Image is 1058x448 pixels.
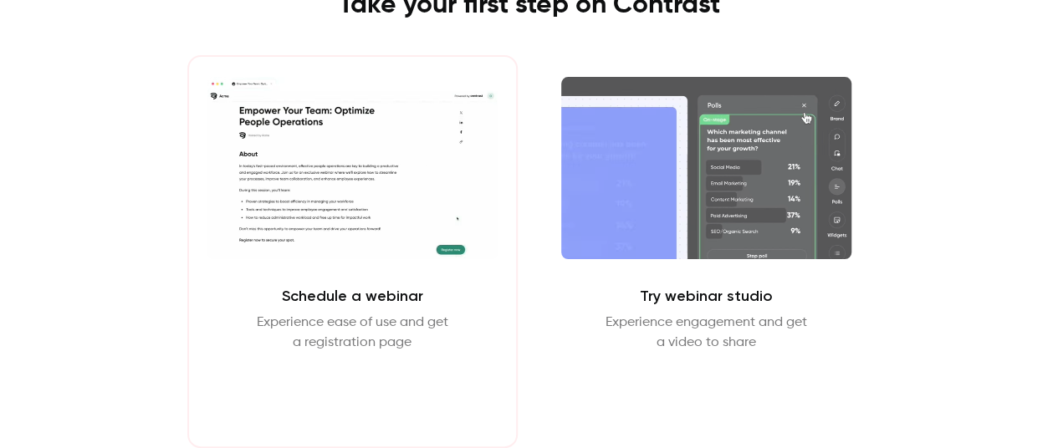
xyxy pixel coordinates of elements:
button: Schedule webinar [281,373,424,413]
h2: Schedule a webinar [282,286,423,306]
p: Experience ease of use and get a registration page [257,313,448,353]
h2: Try webinar studio [640,286,773,306]
p: Experience engagement and get a video to share [606,313,807,353]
